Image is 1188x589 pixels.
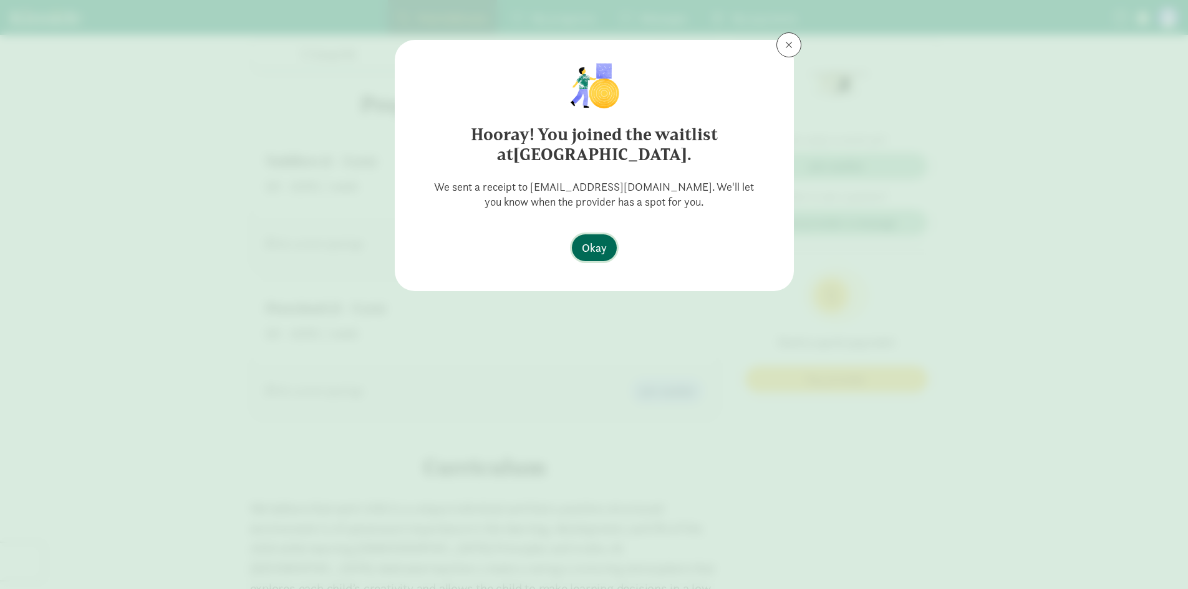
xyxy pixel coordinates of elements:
img: illustration-child1.png [563,60,625,110]
span: Okay [582,239,607,256]
h6: Hooray! You joined the waitlist at [420,125,769,165]
button: Okay [572,234,617,261]
strong: [GEOGRAPHIC_DATA]. [513,144,692,165]
p: We sent a receipt to [EMAIL_ADDRESS][DOMAIN_NAME]. We'll let you know when the provider has a spo... [415,180,774,209]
